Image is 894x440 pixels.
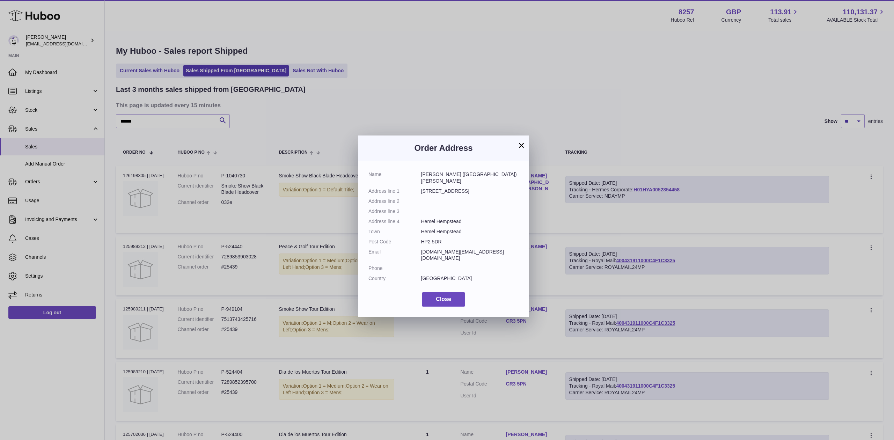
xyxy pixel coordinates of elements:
[368,218,421,225] dt: Address line 4
[421,239,519,245] dd: HP2 5DR
[368,239,421,245] dt: Post Code
[517,141,526,149] button: ×
[368,171,421,184] dt: Name
[368,275,421,282] dt: Country
[368,198,421,205] dt: Address line 2
[421,275,519,282] dd: [GEOGRAPHIC_DATA]
[368,208,421,215] dt: Address line 3
[422,292,465,307] button: Close
[421,218,519,225] dd: Hemel Hempstead
[421,228,519,235] dd: Hemel Hempstead
[368,188,421,195] dt: Address line 1
[421,171,519,184] dd: [PERSON_NAME] ([GEOGRAPHIC_DATA]) [PERSON_NAME]
[368,142,519,154] h3: Order Address
[368,228,421,235] dt: Town
[436,296,451,302] span: Close
[421,249,519,262] dd: [DOMAIN_NAME][EMAIL_ADDRESS][DOMAIN_NAME]
[368,249,421,262] dt: Email
[421,188,519,195] dd: [STREET_ADDRESS]
[368,265,421,272] dt: Phone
